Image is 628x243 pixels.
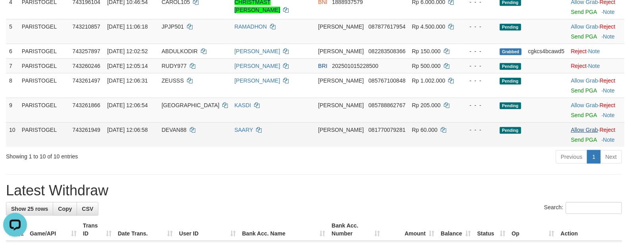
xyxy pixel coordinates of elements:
th: Amount: activate to sort column ascending [383,218,437,241]
a: [PERSON_NAME] [235,48,280,54]
a: Reject [600,23,616,30]
td: 10 [6,122,19,147]
span: Copy 087877617954 to clipboard [368,23,405,30]
a: Reject [600,127,616,133]
span: · [571,127,599,133]
span: · [571,23,599,30]
span: CSV [82,206,93,212]
span: [PERSON_NAME] [318,48,364,54]
td: PARISTOGEL [19,122,69,147]
td: 8 [6,73,19,98]
span: DEVAN88 [162,127,187,133]
a: Allow Grab [571,23,598,30]
a: Note [603,87,615,94]
a: Copy [53,202,77,216]
a: Show 25 rows [6,202,53,216]
td: · [568,73,624,98]
span: Pending [500,102,521,109]
span: Rp 60.000 [412,127,438,133]
span: Rp 500.000 [412,63,441,69]
td: · [568,58,624,73]
td: PARISTOGEL [19,58,69,73]
a: Note [603,33,615,40]
a: Note [603,9,615,15]
a: Note [603,112,615,118]
a: Note [603,137,615,143]
span: Copy 202501015228500 to clipboard [332,63,379,69]
th: Bank Acc. Number: activate to sort column ascending [329,218,383,241]
span: Copy 082283508366 to clipboard [368,48,405,54]
th: Action [558,218,622,241]
span: 743260246 [73,63,100,69]
th: Game/API: activate to sort column ascending [27,218,80,241]
td: · [568,19,624,44]
th: Bank Acc. Name: activate to sort column ascending [239,218,329,241]
div: - - - [463,77,493,85]
td: cgkcs4bcawd5 [525,44,568,58]
h1: Latest Withdraw [6,183,622,199]
a: Note [588,48,600,54]
span: [PERSON_NAME] [318,23,364,30]
span: Pending [500,127,521,134]
div: - - - [463,126,493,134]
td: PARISTOGEL [19,73,69,98]
a: Send PGA [571,33,597,40]
div: - - - [463,23,493,31]
td: · [568,122,624,147]
th: Op: activate to sort column ascending [509,218,557,241]
td: 9 [6,98,19,122]
a: Send PGA [571,137,597,143]
a: Next [600,150,622,164]
span: Copy 085767100848 to clipboard [368,77,405,84]
span: BRI [318,63,327,69]
span: [PERSON_NAME] [318,102,364,108]
a: Reject [600,102,616,108]
th: Trans ID: activate to sort column ascending [80,218,115,241]
td: 6 [6,44,19,58]
span: RUDY977 [162,63,187,69]
td: PARISTOGEL [19,98,69,122]
div: - - - [463,47,493,55]
th: Date Trans.: activate to sort column ascending [115,218,176,241]
th: Status: activate to sort column ascending [474,218,509,241]
a: SAARY [235,127,253,133]
span: Copy 081770079281 to clipboard [368,127,405,133]
span: [DATE] 11:06:18 [107,23,148,30]
div: - - - [463,101,493,109]
label: Search: [544,202,622,214]
a: Note [588,63,600,69]
span: 743261497 [73,77,100,84]
td: 5 [6,19,19,44]
a: Allow Grab [571,77,598,84]
span: Rp 205.000 [412,102,441,108]
span: [DATE] 12:06:58 [107,127,148,133]
td: · [568,44,624,58]
span: [DATE] 12:06:54 [107,102,148,108]
a: Reject [571,63,587,69]
span: Show 25 rows [11,206,48,212]
span: Rp 4.500.000 [412,23,445,30]
span: Rp 150.000 [412,48,441,54]
span: 743210857 [73,23,100,30]
span: Copy 085788862767 to clipboard [368,102,405,108]
span: ABDULKODIR [162,48,198,54]
a: [PERSON_NAME] [235,77,280,84]
span: JPJP501 [162,23,184,30]
a: Previous [556,150,588,164]
span: [DATE] 12:05:14 [107,63,148,69]
span: · [571,102,599,108]
span: [PERSON_NAME] [318,127,364,133]
a: Reject [571,48,587,54]
a: Send PGA [571,9,597,15]
span: Grabbed [500,48,522,55]
a: Send PGA [571,87,597,94]
button: Open LiveChat chat widget [3,3,27,27]
td: · [568,98,624,122]
span: [GEOGRAPHIC_DATA] [162,102,220,108]
span: [DATE] 12:06:31 [107,77,148,84]
div: - - - [463,62,493,70]
span: Pending [500,78,521,85]
td: PARISTOGEL [19,19,69,44]
span: 743261949 [73,127,100,133]
span: 743261866 [73,102,100,108]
